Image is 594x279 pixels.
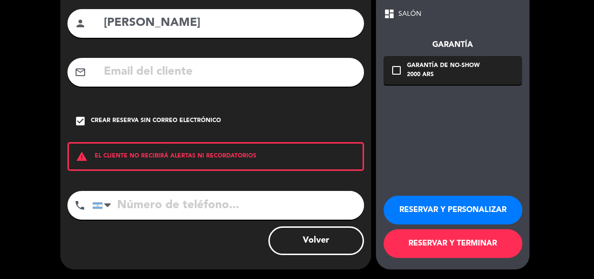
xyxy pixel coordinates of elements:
[74,200,86,211] i: phone
[93,191,115,219] div: Argentina: +54
[391,65,402,76] i: check_box_outline_blank
[75,115,86,127] i: check_box
[91,116,221,126] div: Crear reserva sin correo electrónico
[103,13,357,33] input: Nombre del cliente
[75,67,86,78] i: mail_outline
[407,70,480,80] div: 2000 ARS
[67,142,364,171] div: EL CLIENTE NO RECIBIRÁ ALERTAS NI RECORDATORIOS
[103,62,357,82] input: Email del cliente
[384,196,522,224] button: RESERVAR Y PERSONALIZAR
[407,61,480,71] div: Garantía de no-show
[384,229,522,258] button: RESERVAR Y TERMINAR
[69,151,95,162] i: warning
[92,191,364,220] input: Número de teléfono...
[268,226,364,255] button: Volver
[75,18,86,29] i: person
[384,39,522,51] div: Garantía
[398,9,421,20] span: SALÓN
[384,8,395,20] span: dashboard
